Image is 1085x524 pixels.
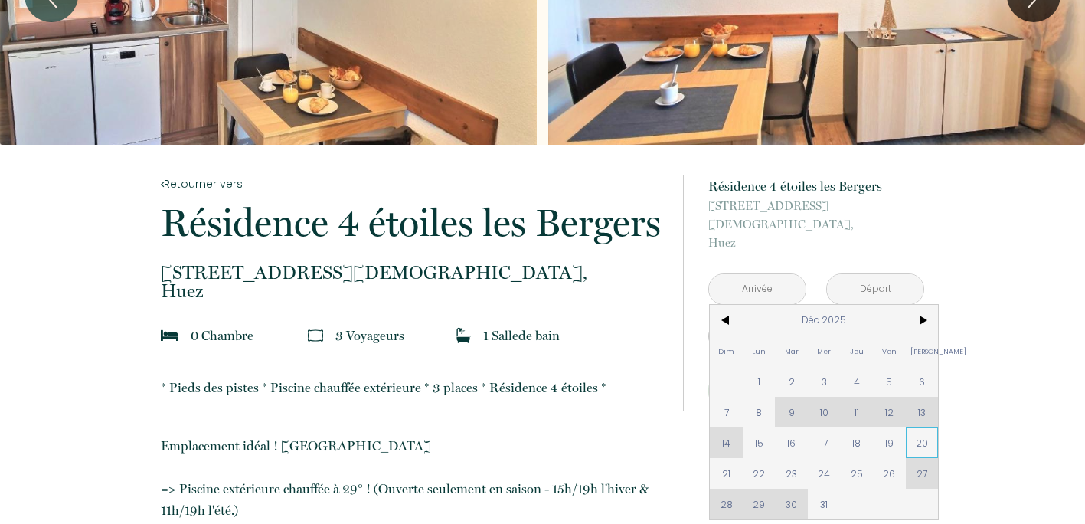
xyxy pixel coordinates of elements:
span: 24 [808,458,841,489]
span: Jeu [841,336,874,366]
span: 2 [775,366,808,397]
span: Ven [873,336,906,366]
span: 20 [906,427,939,458]
span: 16 [775,427,808,458]
p: 3 Voyageur [335,325,404,346]
p: 1 Salle de bain [483,325,560,346]
span: 15 [743,427,776,458]
span: < [710,305,743,336]
span: 22 [743,458,776,489]
span: 18 [841,427,874,458]
span: > [906,305,939,336]
p: ​* Pieds des pistes * Piscine chauffée extérieure * 3 places * Résidence 4 étoiles * [161,377,663,398]
span: s [399,328,404,343]
span: Déc 2025 [743,305,906,336]
span: [PERSON_NAME] [906,336,939,366]
input: Arrivée [709,274,806,304]
img: guests [308,328,323,343]
span: 23 [775,458,808,489]
span: 7 [710,397,743,427]
p: Huez [708,197,924,252]
span: [STREET_ADDRESS][DEMOGRAPHIC_DATA], [708,197,924,234]
span: 19 [873,427,906,458]
span: Lun [743,336,776,366]
span: Dim [710,336,743,366]
span: Mer [808,336,841,366]
span: 26 [873,458,906,489]
span: [STREET_ADDRESS][DEMOGRAPHIC_DATA], [161,264,663,282]
span: 3 [808,366,841,397]
span: 1 [743,366,776,397]
span: 6 [906,366,939,397]
p: Résidence 4 étoiles les Bergers [708,175,924,197]
a: Retourner vers [161,175,663,192]
span: 5 [873,366,906,397]
p: Huez [161,264,663,300]
p: Résidence 4 étoiles les Bergers [161,204,663,242]
input: Départ [827,274,923,304]
p: 0 Chambre [191,325,253,346]
span: Mar [775,336,808,366]
span: 31 [808,489,841,519]
span: 25 [841,458,874,489]
button: Réserver [708,370,924,411]
span: 8 [743,397,776,427]
span: 17 [808,427,841,458]
span: 21 [710,458,743,489]
span: 4 [841,366,874,397]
